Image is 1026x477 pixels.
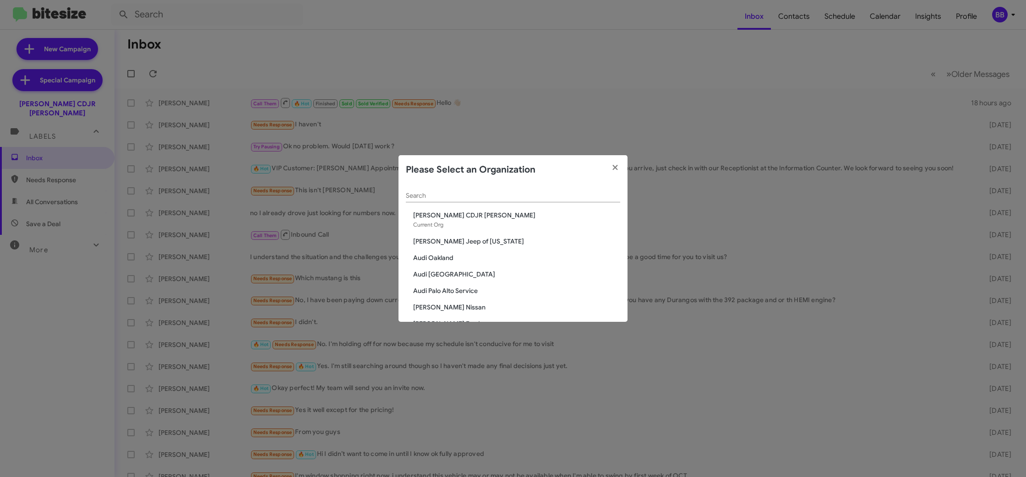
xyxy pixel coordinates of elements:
span: [PERSON_NAME] Jeep of [US_STATE] [413,237,620,246]
span: [PERSON_NAME] CDJR [PERSON_NAME] [413,211,620,220]
span: Audi Palo Alto Service [413,286,620,295]
span: Audi [GEOGRAPHIC_DATA] [413,270,620,279]
span: [PERSON_NAME] Nissan [413,303,620,312]
span: Current Org [413,221,443,228]
span: [PERSON_NAME] Ford [413,319,620,328]
span: Audi Oakland [413,253,620,262]
h2: Please Select an Organization [406,163,535,177]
